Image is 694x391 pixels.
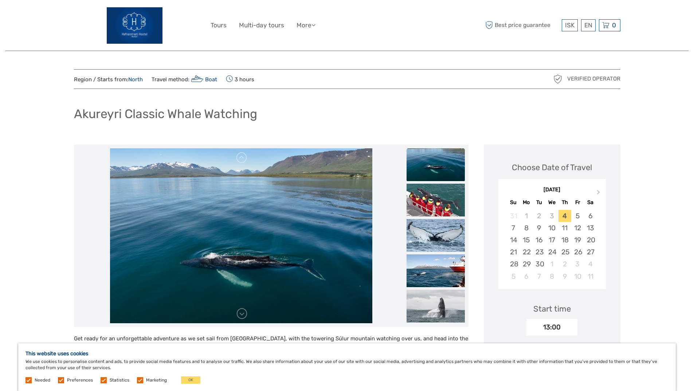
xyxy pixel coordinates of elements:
div: Choose Monday, October 6th, 2025 [520,270,533,282]
div: Start time [533,303,571,314]
div: Choose Tuesday, September 30th, 2025 [533,258,545,270]
img: f14a19a6970c41d884ed7b2f3607c774_main_slider.jpg [110,148,372,323]
label: Statistics [110,377,129,383]
button: OK [181,376,200,384]
div: Not available Monday, September 1st, 2025 [520,210,533,222]
button: Next Month [593,188,605,200]
div: Choose Sunday, September 14th, 2025 [507,234,520,246]
div: Choose Saturday, September 27th, 2025 [584,246,597,258]
h5: This website uses cookies [26,351,668,357]
div: We [545,198,558,207]
span: 3 hours [226,74,254,84]
div: EN [581,19,596,31]
div: Choose Tuesday, October 7th, 2025 [533,270,545,282]
div: Not available Tuesday, September 2nd, 2025 [533,210,545,222]
div: Choose Saturday, October 4th, 2025 [584,258,597,270]
span: Verified Operator [567,75,620,83]
div: Choose Monday, September 22nd, 2025 [520,246,533,258]
div: Choose Saturday, September 13th, 2025 [584,222,597,234]
div: Choose Tuesday, September 9th, 2025 [533,222,545,234]
div: Choose Thursday, September 18th, 2025 [558,234,571,246]
div: Mo [520,198,533,207]
div: Choose Thursday, September 25th, 2025 [558,246,571,258]
img: 603479ebaae04f70acc91657da94162e_slider_thumbnail.jpg [407,254,465,287]
div: Tu [533,198,545,207]
div: Choose Wednesday, September 24th, 2025 [545,246,558,258]
img: verified_operator_grey_128.png [552,73,564,85]
p: Get ready for an unforgettable adventure as we set sail from [GEOGRAPHIC_DATA], with the towering... [74,334,468,362]
div: Choose Monday, September 8th, 2025 [520,222,533,234]
span: Region / Starts from: [74,76,143,83]
img: 585148b68ec34c2f92f43894609a4545_slider_thumbnail.jpg [407,219,465,252]
div: Choose Wednesday, September 17th, 2025 [545,234,558,246]
div: Choose Wednesday, October 1st, 2025 [545,258,558,270]
div: Choose Saturday, October 11th, 2025 [584,270,597,282]
div: Choose Friday, September 26th, 2025 [571,246,584,258]
div: Su [507,198,520,207]
a: Boat [189,76,217,83]
div: Choose Thursday, October 9th, 2025 [558,270,571,282]
div: Choose Friday, September 12th, 2025 [571,222,584,234]
img: 896-e505d5f7-8100-4fa9-a811-edf3ac4bb06c_logo_big.jpg [107,7,162,44]
a: North [128,76,143,83]
img: e95a703baeb8478bb7a17dbcff5c6f15_slider_thumbnail.jpeg [407,184,465,216]
img: 5ce6dde2496d46ec9cc70f4a979a96bd_slider_thumbnail.jpg [407,290,465,322]
a: Tours [211,20,227,31]
span: 0 [611,21,617,29]
label: Preferences [67,377,93,383]
a: Multi-day tours [239,20,284,31]
div: Choose Wednesday, October 8th, 2025 [545,270,558,282]
div: Choose Thursday, September 4th, 2025 [558,210,571,222]
span: Travel method: [152,74,217,84]
div: Choose Tuesday, September 16th, 2025 [533,234,545,246]
div: Choose Sunday, September 7th, 2025 [507,222,520,234]
h1: Akureyri Classic Whale Watching [74,106,257,121]
div: Fr [571,198,584,207]
div: 13:00 [526,319,577,336]
div: Not available Sunday, August 31st, 2025 [507,210,520,222]
div: Choose Friday, October 3rd, 2025 [571,258,584,270]
div: Choose Saturday, September 20th, 2025 [584,234,597,246]
div: Choose Thursday, October 2nd, 2025 [558,258,571,270]
div: Choose Thursday, September 11th, 2025 [558,222,571,234]
div: Sa [584,198,597,207]
div: Choose Wednesday, September 10th, 2025 [545,222,558,234]
div: Choose Date of Travel [512,162,592,173]
div: Choose Monday, September 29th, 2025 [520,258,533,270]
div: Not available Wednesday, September 3rd, 2025 [545,210,558,222]
div: We use cookies to personalise content and ads, to provide social media features and to analyse ou... [18,343,676,391]
div: Choose Saturday, September 6th, 2025 [584,210,597,222]
div: Choose Monday, September 15th, 2025 [520,234,533,246]
div: Choose Sunday, September 21st, 2025 [507,246,520,258]
label: Marketing [146,377,167,383]
div: [DATE] [498,186,606,194]
div: Choose Sunday, September 28th, 2025 [507,258,520,270]
div: Choose Sunday, October 5th, 2025 [507,270,520,282]
div: Choose Friday, October 10th, 2025 [571,270,584,282]
div: Choose Friday, September 19th, 2025 [571,234,584,246]
span: Best price guarantee [484,19,560,31]
div: Choose Tuesday, September 23rd, 2025 [533,246,545,258]
div: Choose Friday, September 5th, 2025 [571,210,584,222]
div: Th [558,198,571,207]
a: More [297,20,315,31]
span: ISK [565,21,575,29]
img: f14a19a6970c41d884ed7b2f3607c774_slider_thumbnail.jpg [407,148,465,181]
label: Needed [35,377,50,383]
div: month 2025-09 [501,210,603,282]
